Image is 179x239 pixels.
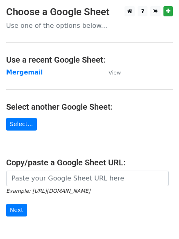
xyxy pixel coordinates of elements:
[6,6,173,18] h3: Choose a Google Sheet
[6,102,173,112] h4: Select another Google Sheet:
[6,204,27,216] input: Next
[138,200,179,239] iframe: Chat Widget
[6,118,37,131] a: Select...
[6,21,173,30] p: Use one of the options below...
[6,158,173,167] h4: Copy/paste a Google Sheet URL:
[6,69,43,76] a: Mergemail
[6,55,173,65] h4: Use a recent Google Sheet:
[6,188,90,194] small: Example: [URL][DOMAIN_NAME]
[109,70,121,76] small: View
[6,171,169,186] input: Paste your Google Sheet URL here
[100,69,121,76] a: View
